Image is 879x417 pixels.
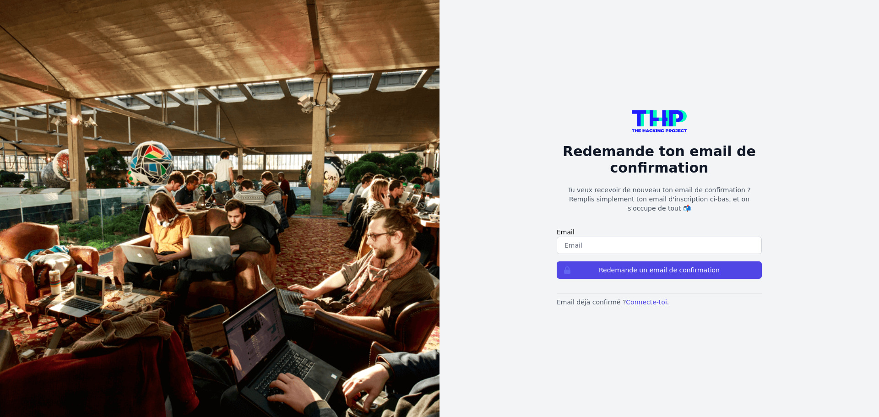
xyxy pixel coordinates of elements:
button: Redemande un email de confirmation [557,261,762,279]
a: Connecte-toi. [626,298,669,306]
p: Email déjà confirmé ? [557,298,762,307]
h1: Redemande ton email de confirmation [557,143,762,176]
img: logo [632,110,687,132]
input: Email [557,237,762,254]
label: Email [557,227,762,237]
p: Tu veux recevoir de nouveau ton email de confirmation ? Remplis simplement ton email d'inscriptio... [557,185,762,213]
